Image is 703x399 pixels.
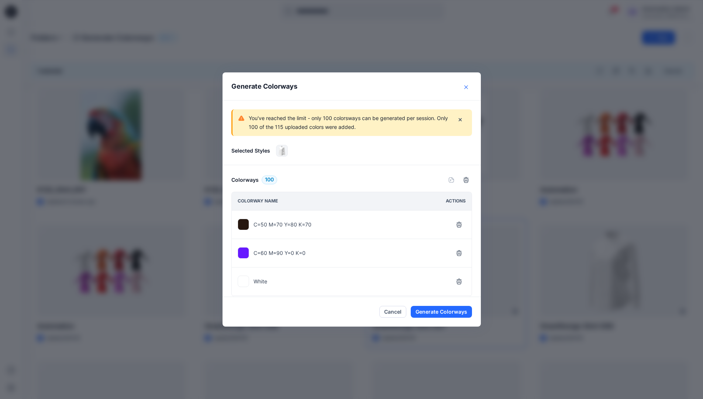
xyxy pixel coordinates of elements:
[238,197,278,205] p: Colorway name
[379,306,406,318] button: Cancel
[254,221,311,228] p: C=50 M=70 Y=80 K=70
[411,306,472,318] button: Generate Colorways
[223,72,481,100] header: Generate Colorways
[254,249,306,257] p: C=60 M=90 Y=0 K=0
[231,175,259,184] h6: Colorways
[276,145,287,156] img: SmartDesign Shirt 007
[265,175,274,184] span: 100
[254,277,267,285] p: White
[249,114,448,132] p: You've reached the limit - only 100 colorsways can be generated per session. Only 100 of the 115 ...
[460,81,472,93] button: Close
[231,147,270,154] p: Selected Styles
[446,197,466,205] p: Actions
